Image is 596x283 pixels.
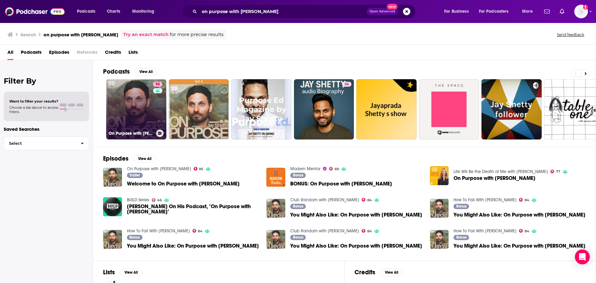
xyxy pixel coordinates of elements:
a: Lists [129,47,138,60]
span: Welcome to On Purpose with [PERSON_NAME] [127,181,240,186]
h2: Podcasts [103,68,130,75]
img: On Purpose with Jay Shetty [430,166,449,185]
a: How To Fail With Elizabeth Day [454,228,517,234]
a: 56 [342,82,351,87]
span: Episodes [49,47,69,60]
img: Welcome to On Purpose with Jay Shetty [103,168,122,187]
div: Open Intercom Messenger [575,249,590,264]
a: On Purpose with Jay Shetty [454,176,535,181]
span: 46 [157,199,162,202]
h3: On Purpose with [PERSON_NAME] [109,131,154,136]
a: You Might Also Like: On Purpose with Jay Shetty [266,230,285,249]
span: More [522,7,533,16]
a: 84 [362,198,372,202]
img: You Might Also Like: On Purpose with Jay Shetty [430,199,449,218]
span: 84 [198,230,202,233]
a: How To Fail With Elizabeth Day [127,228,190,234]
span: For Podcasters [479,7,509,16]
span: [PERSON_NAME] On His Podcast, "On Purpose with [PERSON_NAME]" [127,204,259,214]
a: How To Fail With Elizabeth Day [454,197,517,203]
img: User Profile [574,5,588,18]
span: Bonus [456,235,467,239]
span: Bonus [293,173,303,177]
a: Charts [103,7,124,16]
button: Show profile menu [574,5,588,18]
a: You Might Also Like: On Purpose with Jay Shetty [290,243,422,249]
a: 69 [329,167,339,171]
span: Credits [105,47,121,60]
button: open menu [518,7,540,16]
button: View All [380,269,403,276]
a: BUILD Series [127,197,149,203]
button: open menu [475,7,518,16]
button: View All [135,68,157,75]
button: View All [120,269,142,276]
a: 46 [152,198,162,202]
a: CreditsView All [354,268,403,276]
a: BONUS: On Purpose with Jay Shetty [290,181,392,186]
span: Bonus [293,235,303,239]
h3: Search [20,32,36,38]
img: Podchaser - Follow, Share and Rate Podcasts [5,6,65,17]
a: Show notifications dropdown [542,6,552,17]
a: Modern Mentor [290,166,320,171]
img: You Might Also Like: On Purpose with Jay Shetty [266,199,285,218]
span: 84 [525,230,529,233]
img: Jay Shetty On His Podcast, "On Purpose with Jay Shetty" [103,197,122,216]
span: Open Advanced [369,10,395,13]
h2: Filter By [4,76,89,85]
a: 56 [294,79,354,139]
span: You Might Also Like: On Purpose with [PERSON_NAME] [127,243,259,249]
span: 84 [525,199,529,202]
a: 84 [362,229,372,233]
a: On Purpose with Jay Shetty [127,166,191,171]
button: open menu [73,7,103,16]
a: Club Random with Bill Maher [290,228,359,234]
a: Podcasts [21,47,42,60]
span: You Might Also Like: On Purpose with [PERSON_NAME] [290,243,422,249]
a: 95On Purpose with [PERSON_NAME] [106,79,166,139]
span: New [387,4,398,10]
a: Welcome to On Purpose with Jay Shetty [127,181,240,186]
a: BONUS: On Purpose with Jay Shetty [266,168,285,187]
span: Monitoring [132,7,154,16]
a: Club Random with Bill Maher [290,197,359,203]
a: 84 [519,198,529,202]
div: Search podcasts, credits, & more... [188,4,422,19]
span: Select [4,141,76,145]
h3: on purpose with [PERSON_NAME] [43,32,118,38]
input: Search podcasts, credits, & more... [199,7,367,16]
span: Trailer [129,173,140,177]
img: You Might Also Like: On Purpose with Jay Shetty [103,230,122,249]
p: Saved Searches [4,126,89,132]
a: You Might Also Like: On Purpose with Jay Shetty [290,212,422,217]
a: PodcastsView All [103,68,157,75]
img: You Might Also Like: On Purpose with Jay Shetty [430,230,449,249]
span: On Purpose with [PERSON_NAME] [454,176,535,181]
span: BONUS: On Purpose with [PERSON_NAME] [290,181,392,186]
a: EpisodesView All [103,155,156,162]
a: Show notifications dropdown [557,6,567,17]
a: All [7,47,13,60]
button: Open AdvancedNew [367,8,398,15]
a: 95 [153,82,162,87]
span: 84 [367,199,372,202]
a: ListsView All [103,268,142,276]
button: open menu [128,7,162,16]
span: Logged in as Maria.Tullin [574,5,588,18]
span: You Might Also Like: On Purpose with [PERSON_NAME] [290,212,422,217]
a: 84 [192,229,203,233]
button: Send feedback [555,32,586,37]
button: Select [4,136,89,150]
span: 56 [345,81,349,88]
